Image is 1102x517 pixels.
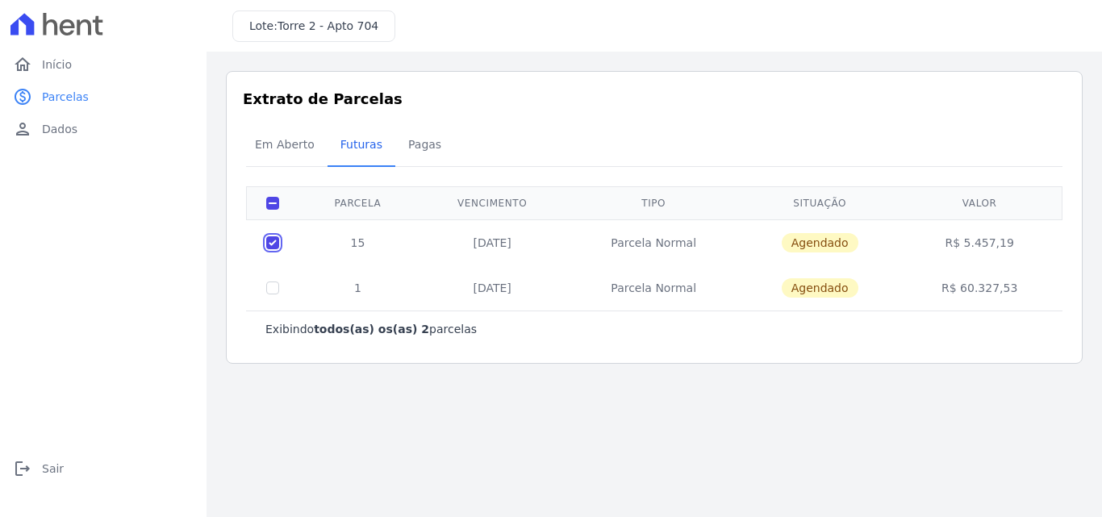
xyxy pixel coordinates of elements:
b: todos(as) os(as) 2 [314,323,429,336]
span: Agendado [782,233,858,252]
span: Sair [42,461,64,477]
i: person [13,119,32,139]
td: 1 [298,265,417,311]
td: R$ 60.327,53 [900,265,1059,311]
th: Parcela [298,186,417,219]
th: Vencimento [417,186,568,219]
a: Em Aberto [242,125,328,167]
i: logout [13,459,32,478]
th: Valor [900,186,1059,219]
span: Torre 2 - Apto 704 [278,19,378,32]
td: 15 [298,219,417,265]
a: personDados [6,113,200,145]
span: Agendado [782,278,858,298]
a: logoutSair [6,452,200,485]
td: Parcela Normal [567,219,739,265]
h3: Extrato de Parcelas [243,88,1066,110]
a: paidParcelas [6,81,200,113]
p: Exibindo parcelas [265,321,477,337]
td: Parcela Normal [567,265,739,311]
span: Parcelas [42,89,89,105]
span: Futuras [331,128,392,161]
a: homeInício [6,48,200,81]
span: Início [42,56,72,73]
th: Tipo [567,186,739,219]
span: Em Aberto [245,128,324,161]
i: paid [13,87,32,106]
a: Futuras [328,125,395,167]
span: Dados [42,121,77,137]
th: Situação [740,186,900,219]
span: Pagas [399,128,451,161]
td: [DATE] [417,265,568,311]
td: [DATE] [417,219,568,265]
h3: Lote: [249,18,378,35]
td: R$ 5.457,19 [900,219,1059,265]
a: Pagas [395,125,454,167]
i: home [13,55,32,74]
